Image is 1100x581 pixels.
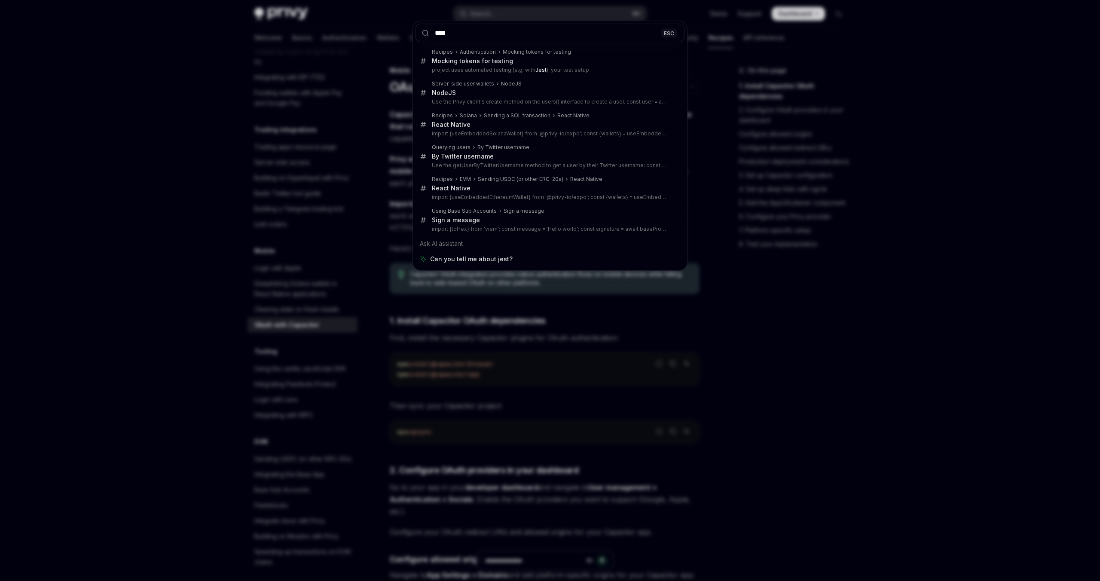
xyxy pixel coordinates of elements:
div: Mocking tokens for testing [503,49,571,55]
div: Solana [460,112,477,119]
b: Jest [535,67,547,73]
div: Sign a message [432,216,480,224]
div: Sign a message [504,208,544,214]
div: EVM [460,176,471,183]
div: Using Base Sub Accounts [432,208,497,214]
div: Recipes [432,49,453,55]
div: React Native [557,112,590,119]
div: Server-side user wallets [432,80,494,87]
p: import {useEmbeddedSolanaWallet} from '@privy-io/expo'; const {wallets} = useEmbeddedSolanaWallet() [432,130,666,137]
div: NodeJS [432,89,456,97]
div: By Twitter username [477,144,529,151]
div: Recipes [432,112,453,119]
div: Authentication [460,49,496,55]
div: React Native [570,176,602,183]
div: Querying users [432,144,471,151]
div: NodeJS [501,80,522,87]
div: Recipes [432,176,453,183]
p: import {toHex} from 'viem'; const message = 'Hello world'; const signature = await baseProvider.req [432,226,666,232]
div: Mocking tokens for testing [432,57,513,65]
div: React Native [432,121,471,128]
p: project uses automated testing (e.g. with ), your test setup [432,67,666,73]
div: React Native [432,184,471,192]
div: By Twitter username [432,153,494,160]
div: ESC [661,28,677,37]
span: Can you tell me about jest? [430,255,513,263]
p: Use the getUserByTwitterUsername method to get a user by their Twitter username: const user = awai [432,162,666,169]
p: Use the Privy client's create method on the users() interface to create a user. const user = awa [432,98,666,105]
div: Sending USDC (or other ERC-20s) [478,176,563,183]
div: Ask AI assistant [416,236,684,251]
p: import {useEmbeddedEthereumWallet} from '@privy-io/expo'; const {wallets} = useEmbeddedEthereumWall [432,194,666,201]
div: Sending a SOL transaction [484,112,550,119]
